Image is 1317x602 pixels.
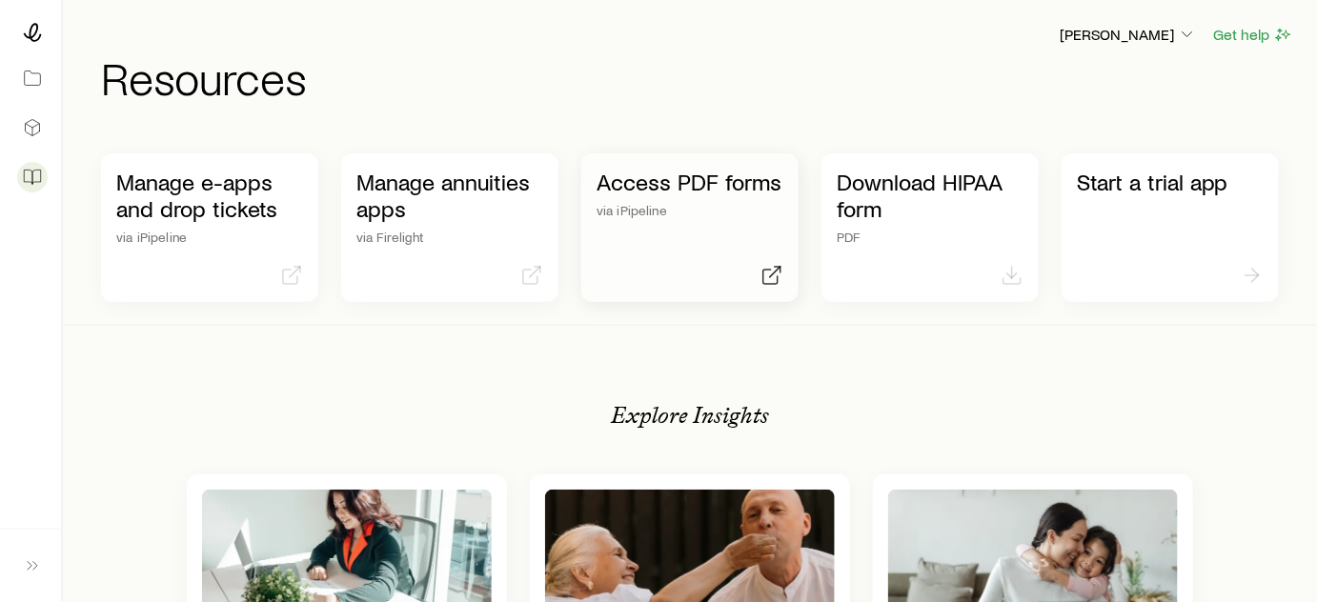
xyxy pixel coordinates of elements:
[356,230,543,245] p: via Firelight
[1060,25,1197,44] p: [PERSON_NAME]
[837,230,1023,245] p: PDF
[1059,24,1198,47] button: [PERSON_NAME]
[1077,169,1264,195] p: Start a trial app
[597,169,783,195] p: Access PDF forms
[1213,24,1294,46] button: Get help
[611,402,769,429] p: Explore Insights
[116,169,303,222] p: Manage e-apps and drop tickets
[821,153,1039,302] a: Download HIPAA formPDF
[101,54,1294,100] h1: Resources
[837,169,1023,222] p: Download HIPAA form
[356,169,543,222] p: Manage annuities apps
[597,203,783,218] p: via iPipeline
[116,230,303,245] p: via iPipeline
